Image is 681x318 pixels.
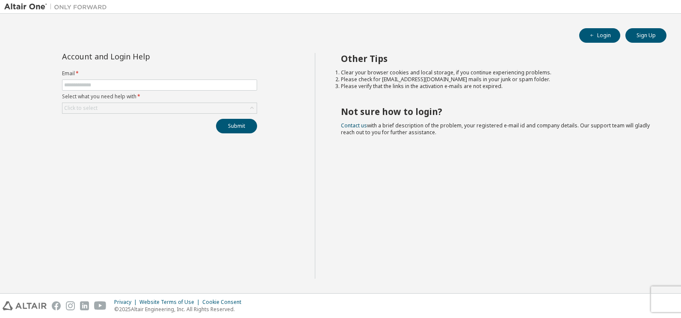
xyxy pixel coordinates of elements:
[139,299,202,306] div: Website Terms of Use
[341,122,367,129] a: Contact us
[62,103,257,113] div: Click to select
[341,76,651,83] li: Please check for [EMAIL_ADDRESS][DOMAIN_NAME] mails in your junk or spam folder.
[3,301,47,310] img: altair_logo.svg
[94,301,107,310] img: youtube.svg
[216,119,257,133] button: Submit
[64,105,98,112] div: Click to select
[62,70,257,77] label: Email
[202,299,246,306] div: Cookie Consent
[341,122,650,136] span: with a brief description of the problem, your registered e-mail id and company details. Our suppo...
[62,93,257,100] label: Select what you need help with
[62,53,218,60] div: Account and Login Help
[341,69,651,76] li: Clear your browser cookies and local storage, if you continue experiencing problems.
[625,28,666,43] button: Sign Up
[4,3,111,11] img: Altair One
[341,83,651,90] li: Please verify that the links in the activation e-mails are not expired.
[52,301,61,310] img: facebook.svg
[114,306,246,313] p: © 2025 Altair Engineering, Inc. All Rights Reserved.
[66,301,75,310] img: instagram.svg
[341,53,651,64] h2: Other Tips
[341,106,651,117] h2: Not sure how to login?
[579,28,620,43] button: Login
[114,299,139,306] div: Privacy
[80,301,89,310] img: linkedin.svg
